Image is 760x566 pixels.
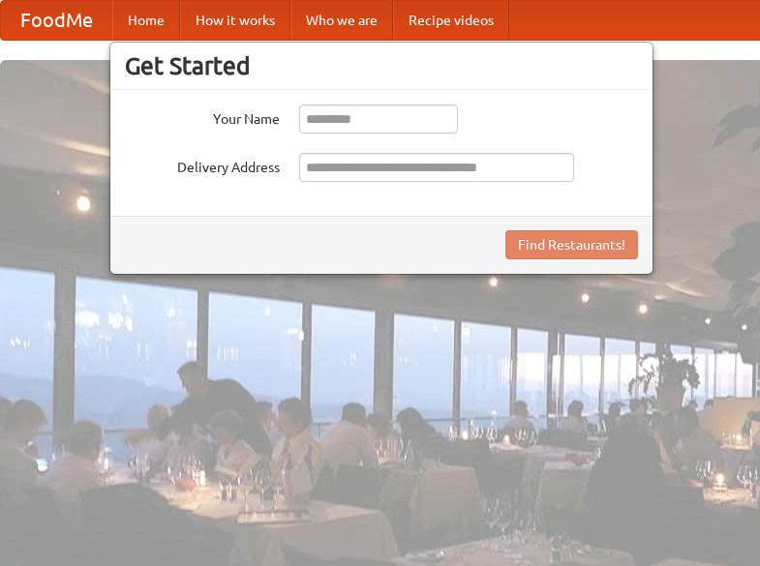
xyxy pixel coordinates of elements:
[393,1,509,40] a: Recipe videos
[505,230,638,259] button: Find Restaurants!
[1,1,112,40] a: FoodMe
[112,1,180,40] a: Home
[125,104,280,129] label: Your Name
[125,51,638,80] h3: Get Started
[290,1,393,40] a: Who we are
[180,1,290,40] a: How it works
[125,153,280,177] label: Delivery Address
